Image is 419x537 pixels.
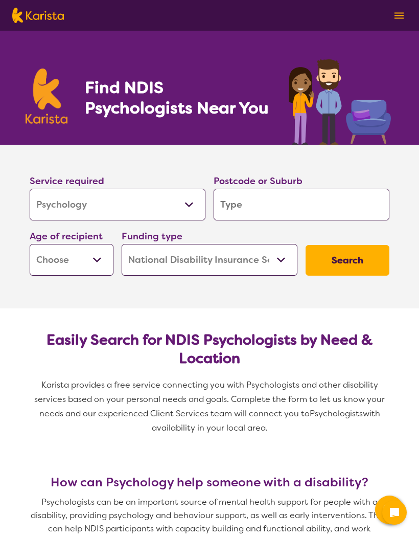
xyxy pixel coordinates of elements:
[310,408,363,419] span: Psychologists
[394,12,404,19] img: menu
[122,230,182,242] label: Funding type
[34,379,387,419] span: Karista provides a free service connecting you with Psychologists and other disability services b...
[26,475,393,489] h3: How can Psychology help someone with a disability?
[30,230,103,242] label: Age of recipient
[26,69,67,124] img: Karista logo
[375,496,404,524] button: Channel Menu
[30,175,104,187] label: Service required
[306,245,389,276] button: Search
[214,189,389,220] input: Type
[85,77,274,118] h1: Find NDIS Psychologists Near You
[12,8,64,23] img: Karista logo
[38,331,381,368] h2: Easily Search for NDIS Psychologists by Need & Location
[285,55,393,145] img: psychology
[214,175,302,187] label: Postcode or Suburb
